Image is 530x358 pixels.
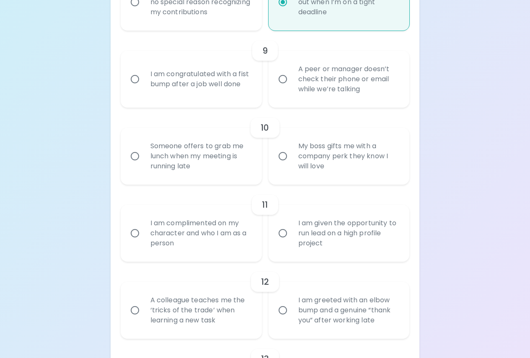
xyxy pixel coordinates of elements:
[292,131,405,181] div: My boss gifts me with a company perk they know I will love
[262,44,268,57] h6: 9
[292,285,405,335] div: I am greeted with an elbow bump and a genuine “thank you” after working late
[121,108,410,185] div: choice-group-check
[292,208,405,258] div: I am given the opportunity to run lead on a high profile project
[261,121,269,134] h6: 10
[121,262,410,339] div: choice-group-check
[144,285,257,335] div: A colleague teaches me the ‘tricks of the trade’ when learning a new task
[144,208,257,258] div: I am complimented on my character and who I am as a person
[144,59,257,99] div: I am congratulated with a fist bump after a job well done
[121,185,410,262] div: choice-group-check
[121,31,410,108] div: choice-group-check
[144,131,257,181] div: Someone offers to grab me lunch when my meeting is running late
[292,54,405,104] div: A peer or manager doesn’t check their phone or email while we’re talking
[261,275,269,288] h6: 12
[262,198,268,211] h6: 11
